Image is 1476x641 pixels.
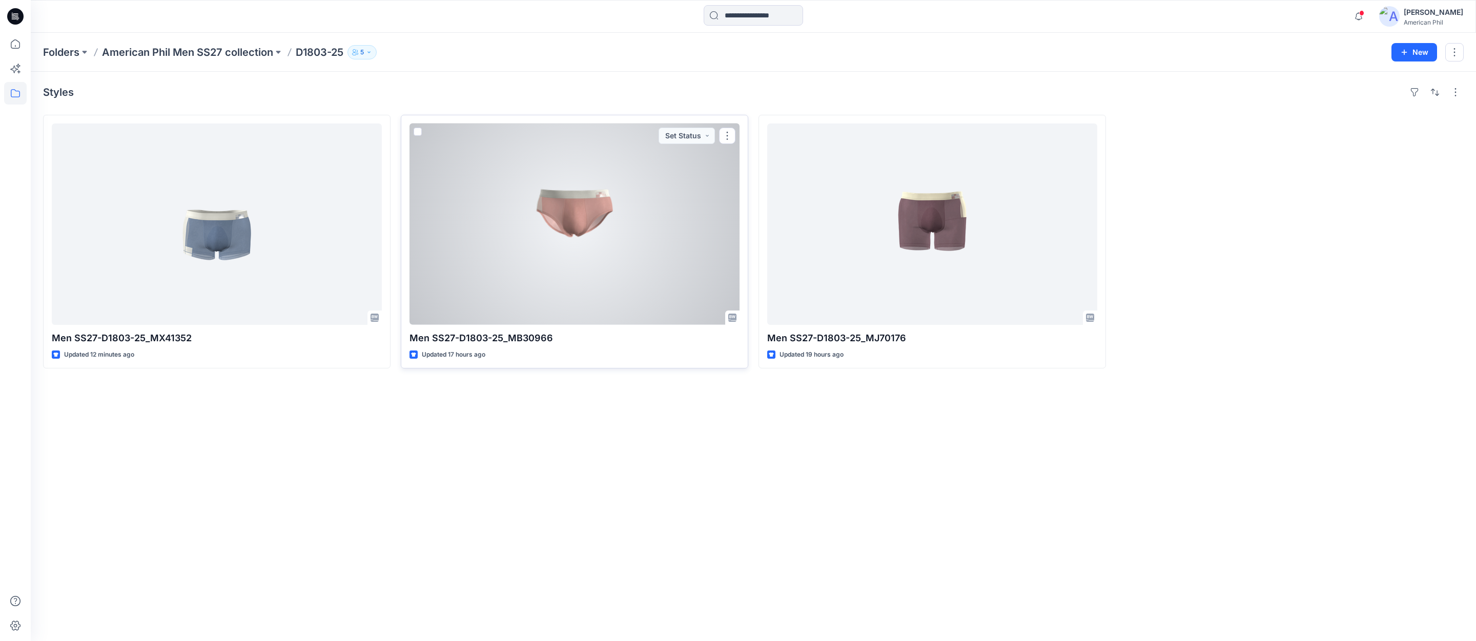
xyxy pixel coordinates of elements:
[360,47,364,58] p: 5
[1404,6,1463,18] div: [PERSON_NAME]
[1391,43,1437,61] button: New
[1404,18,1463,26] div: American Phil
[780,349,844,360] p: Updated 19 hours ago
[52,123,382,325] a: Men SS27-D1803-25_MX41352
[52,331,382,345] p: Men SS27-D1803-25_MX41352
[43,86,74,98] h4: Styles
[296,45,343,59] p: D1803-25
[1379,6,1400,27] img: avatar
[422,349,485,360] p: Updated 17 hours ago
[409,331,740,345] p: Men SS27-D1803-25_MB30966
[102,45,273,59] a: American Phil Men SS27 collection
[409,123,740,325] a: Men SS27-D1803-25_MB30966
[767,331,1097,345] p: Men SS27-D1803-25_MJ70176
[43,45,79,59] a: Folders
[767,123,1097,325] a: Men SS27-D1803-25_MJ70176
[64,349,134,360] p: Updated 12 minutes ago
[347,45,377,59] button: 5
